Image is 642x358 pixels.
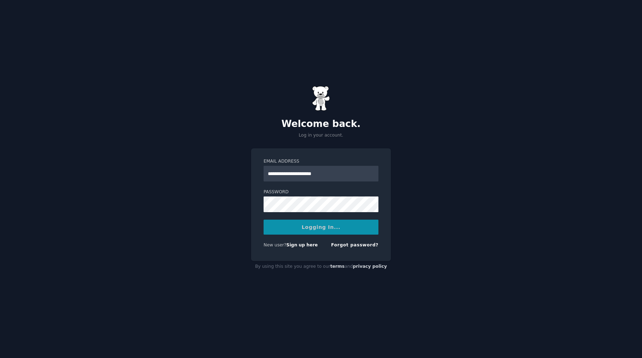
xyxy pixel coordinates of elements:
[286,242,318,247] a: Sign up here
[312,86,330,111] img: Gummy Bear
[264,158,378,165] label: Email Address
[251,118,391,130] h2: Welcome back.
[331,242,378,247] a: Forgot password?
[251,132,391,139] p: Log in your account.
[251,261,391,272] div: By using this site you agree to our and
[264,189,378,195] label: Password
[353,264,387,269] a: privacy policy
[264,242,286,247] span: New user?
[330,264,345,269] a: terms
